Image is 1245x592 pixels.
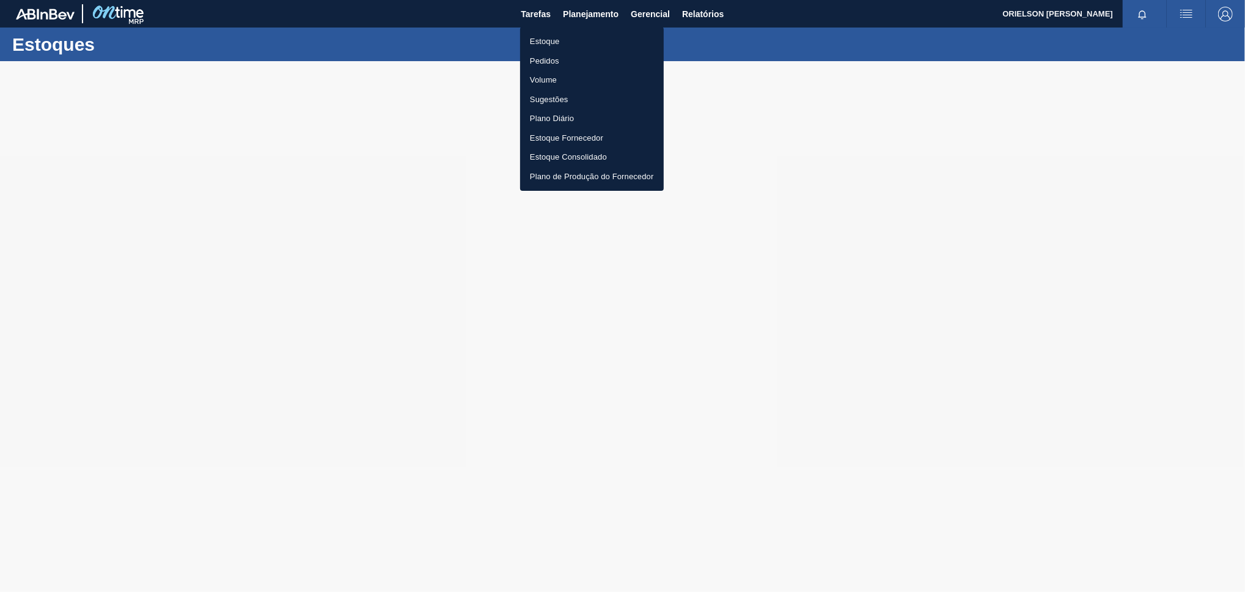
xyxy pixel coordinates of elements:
[520,128,664,148] a: Estoque Fornecedor
[520,147,664,167] a: Estoque Consolidado
[520,51,664,71] a: Pedidos
[520,70,664,90] a: Volume
[520,109,664,128] a: Plano Diário
[520,32,664,51] a: Estoque
[520,167,664,187] a: Plano de Produção do Fornecedor
[520,90,664,109] a: Sugestões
